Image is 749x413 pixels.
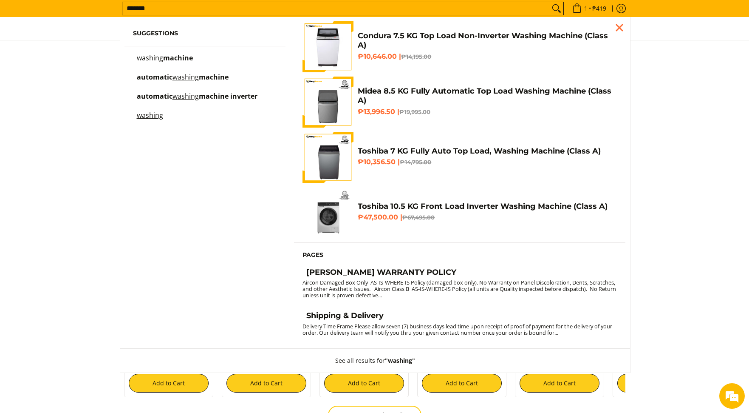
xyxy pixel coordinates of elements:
[583,6,589,11] span: 1
[358,146,617,156] h4: Toshiba 7 KG Fully Auto Top Load, Washing Machine (Class A)
[226,374,306,393] button: Add to Cart
[358,52,617,61] h6: ₱10,646.00 |
[137,53,163,63] mark: washing
[400,159,431,165] del: ₱14,795.00
[133,55,277,70] a: washing machine
[172,91,199,101] mark: washing
[358,158,617,166] h6: ₱10,356.50 |
[401,53,431,60] del: ₱14,195.00
[133,93,277,108] a: automatic washing machine inverter
[199,72,229,82] span: machine
[358,31,617,50] h4: Condura 7.5 KG Top Load Non-Inverter Washing Machine (Class A)
[302,279,616,299] small: Aircon Damaged Box Only AS-IS-WHERE-IS Policy (damaged box only). No Warranty on Panel Discolorat...
[302,251,617,259] h6: Pages
[302,77,353,128] img: Midea 8.5 KG Fully Automatic Top Load Washing Machine (Class A)
[327,349,424,373] button: See all results for"washing"
[613,21,626,34] div: Close pop up
[358,108,617,116] h6: ₱13,996.50 |
[358,86,617,105] h4: Midea 8.5 KG Fully Automatic Top Load Washing Machine (Class A)
[137,55,193,70] p: washing machine
[129,374,209,393] button: Add to Cart
[402,214,435,221] del: ₱67,495.00
[385,356,415,365] strong: "washing"
[304,21,352,72] img: condura-7.5kg-topload-non-inverter-washing-machine-class-c-full-view-mang-kosme
[137,111,163,120] mark: washing
[358,213,617,222] h6: ₱47,500.00 |
[137,72,172,82] span: automatic
[172,72,199,82] mark: washing
[399,108,430,115] del: ₱19,995.00
[302,311,617,323] a: Shipping & Delivery
[302,322,612,336] small: Delivery Time Frame Please allow seven (7) business days lead time upon receipt of proof of payme...
[570,4,609,13] span: •
[302,187,617,238] a: Toshiba 10.5 KG Front Load Inverter Washing Machine (Class A) Toshiba 10.5 KG Front Load Inverter...
[591,6,608,11] span: ₱419
[324,374,404,393] button: Add to Cart
[302,132,617,183] a: Toshiba 7 KG Fully Auto Top Load, Washing Machine (Class A) Toshiba 7 KG Fully Auto Top Load, Was...
[137,74,229,89] p: automatic washing machine
[302,21,617,72] a: condura-7.5kg-topload-non-inverter-washing-machine-class-c-full-view-mang-kosme Condura 7.5 KG To...
[422,374,502,393] button: Add to Cart
[139,4,160,25] div: Minimize live chat window
[520,374,599,393] button: Add to Cart
[133,112,277,127] a: washing
[306,311,384,321] h4: Shipping & Delivery
[137,112,163,127] p: washing
[302,268,617,279] a: [PERSON_NAME] WARRANTY POLICY
[302,77,617,128] a: Midea 8.5 KG Fully Automatic Top Load Washing Machine (Class A) Midea 8.5 KG Fully Automatic Top ...
[306,268,456,277] h4: [PERSON_NAME] WARRANTY POLICY
[44,48,143,59] div: Chat with us now
[49,107,117,193] span: We're online!
[302,187,353,238] img: Toshiba 10.5 KG Front Load Inverter Washing Machine (Class A)
[133,74,277,89] a: automatic washing machine
[137,93,257,108] p: automatic washing machine inverter
[302,132,353,183] img: Toshiba 7 KG Fully Auto Top Load, Washing Machine (Class A)
[163,53,193,63] span: machine
[133,30,277,37] h6: Suggestions
[199,91,257,101] span: machine inverter
[358,202,617,211] h4: Toshiba 10.5 KG Front Load Inverter Washing Machine (Class A)
[4,232,162,262] textarea: Type your message and hit 'Enter'
[617,374,697,393] button: Add to Cart
[137,91,172,101] span: automatic
[550,2,563,15] button: Search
